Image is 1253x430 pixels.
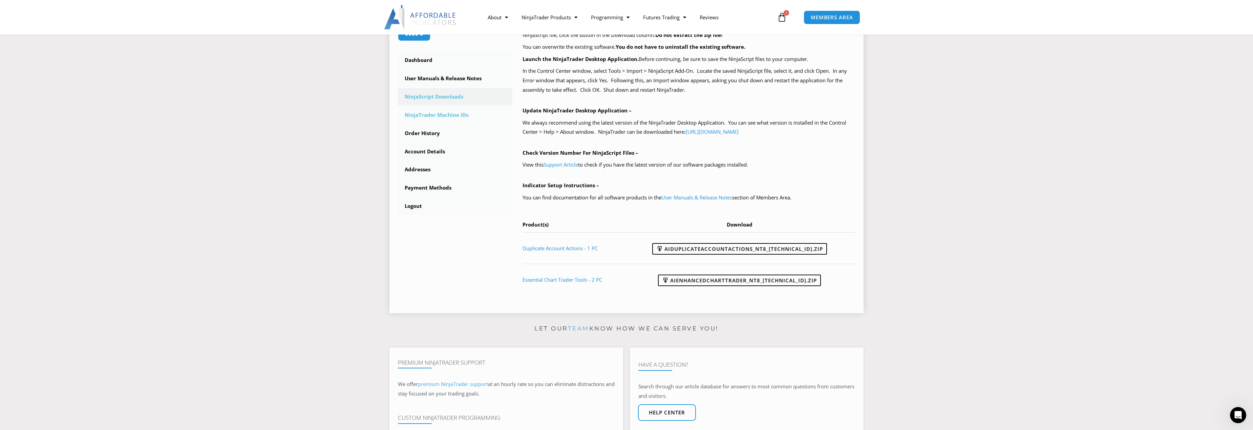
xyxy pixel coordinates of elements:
span: Help center [649,410,685,415]
span: at an hourly rate so you can eliminate distractions and stay focused on your trading goals. [398,381,615,397]
p: You can overwrite the existing software. [523,42,855,52]
div: Excellent! Just message here when you want to continue the conversation. Have a great night! [5,22,111,50]
p: Before continuing, be sure to save the NinjaScript files to your computer. [523,55,855,64]
div: Matthew says… [5,55,130,71]
a: Dashboard [398,51,512,69]
span: We offer [398,381,418,387]
div: Will do. Thanks [89,59,125,66]
a: About [481,9,515,25]
p: Search through our article database for answers to most common questions from customers and visit... [638,382,855,401]
b: Indicator Setup Instructions – [523,182,599,189]
button: Gif picker [21,222,27,227]
a: Support Article [544,161,578,168]
div: Excellent! Just message here when you want to continue the conversation. Have a great night! [11,26,106,46]
span: Product(s) [523,221,549,228]
div: I updated your account to be good for 2 NinjaTrader Machine IDs, for Duplicate Account Actions. L... [11,204,106,237]
textarea: Message… [6,208,130,219]
a: Addresses [398,161,512,178]
img: Profile image for Joel [19,4,30,15]
div: Close [119,3,131,15]
a: NinjaTrader Products [515,9,584,25]
div: Joel says… [5,104,130,164]
a: MEMBERS AREA [804,10,860,24]
button: Start recording [43,222,48,227]
span: Download [727,221,752,228]
a: premium NinjaTrader support [418,381,488,387]
div: Matthew says… [5,71,130,104]
a: User Manuals & Release Notes [398,70,512,87]
a: Reviews [693,9,725,25]
div: all done mate [92,184,125,190]
a: Payment Methods [398,179,512,197]
div: Joel says… [5,22,130,55]
span: 0 [784,10,789,16]
b: Launch the NinjaTrader Desktop Application. [523,56,639,62]
a: Futures Trading [636,9,693,25]
h4: Premium NinjaTrader Support [398,359,615,366]
a: AIEnhancedChartTrader_NT8_[TECHNICAL_ID].zip [658,275,821,286]
a: [URL][DOMAIN_NAME] [686,128,739,135]
b: Update NinjaTrader Desktop Application – [523,107,632,114]
b: Check Version Number For NinjaScript Files – [523,149,638,156]
a: AIDuplicateAccountActions_NT8_[TECHNICAL_ID].zip [652,243,827,255]
div: Hey mate lets run the essential! and the upgrade for 2 trade devices trade copier [24,71,130,99]
h4: Have A Question? [638,361,855,368]
a: User Manuals & Release Notes [661,194,732,201]
p: You can find documentation for all software products in the section of Members Area. [523,193,855,202]
div: Hey [PERSON_NAME]! Awesome! You can complete the purchase of the Essential Chart Trader Tools - 2... [11,108,106,155]
div: I updated your account to be good for 2 NinjaTrader Machine IDs, for Duplicate Account Actions. L... [5,200,111,241]
h4: Custom NinjaTrader Programming [398,414,615,421]
b: Do not extract the zip file! [655,31,722,38]
p: View this to check if you have the latest version of our software packages installed. [523,160,855,170]
p: We always recommend using the latest version of the NinjaTrader Desktop Application. You can see ... [523,118,855,137]
button: Emoji picker [10,222,16,227]
div: Will do. Thanks [83,55,130,70]
button: Upload attachment [32,222,38,227]
div: Hey mate lets run the essential! and the upgrade for 2 trade devices trade copier [30,75,125,95]
a: NinjaTrader Machine IDs [398,106,512,124]
p: In the Control Center window, select Tools > Import > NinjaScript Add-On. Locate the saved NinjaS... [523,66,855,95]
a: Programming [584,9,636,25]
p: Active 5h ago [33,8,63,15]
button: Send a message… [116,219,127,230]
button: Home [106,3,119,16]
a: NinjaScript Downloads [398,88,512,106]
nav: Menu [481,9,776,25]
div: all done mate [86,179,130,194]
img: LogoAI | Affordable Indicators – NinjaTrader [384,5,457,29]
div: Fantastic! Thank you [70,164,130,179]
a: Order History [398,125,512,142]
a: Account Details [398,143,512,160]
b: You do not have to uninstall the existing software. [616,43,745,50]
div: Fantastic! Thank you [75,168,125,175]
a: Logout [398,197,512,215]
button: go back [4,3,17,16]
a: 0 [767,7,797,27]
div: Joel says… [5,200,130,253]
a: Essential Chart Trader Tools - 2 PC [523,276,602,283]
h1: [PERSON_NAME] [33,3,77,8]
nav: Account pages [398,51,512,215]
div: Matthew says… [5,179,130,200]
span: MEMBERS AREA [811,15,853,20]
p: Let our know how we can serve you! [389,323,864,334]
div: Matthew says… [5,164,130,180]
div: Hey [PERSON_NAME]! Awesome! You can complete the purchase of the Essential Chart Trader Tools - 2... [5,104,111,159]
a: team [568,325,589,332]
a: Duplicate Account Actions - 1 PC [523,245,598,252]
a: Help center [638,404,696,421]
iframe: Intercom live chat [1230,407,1246,423]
